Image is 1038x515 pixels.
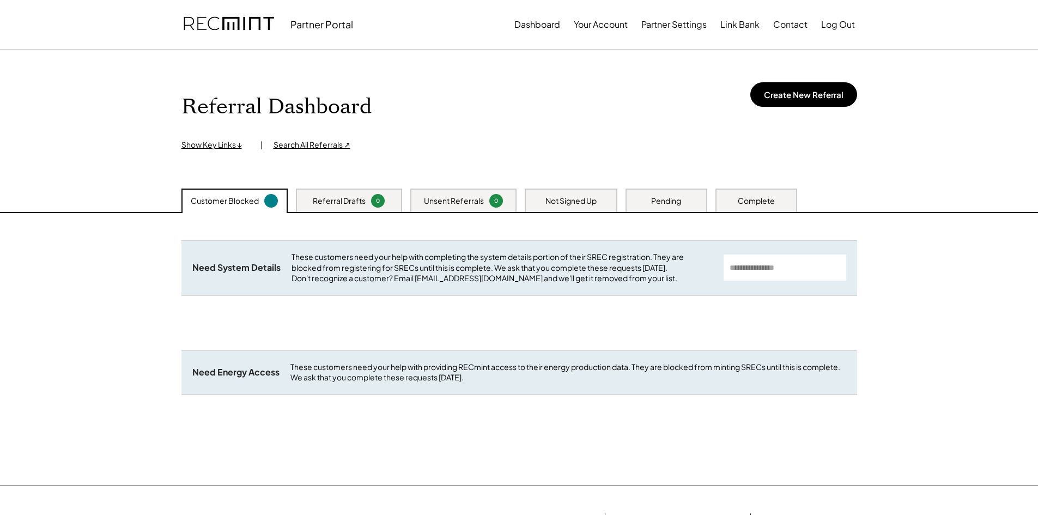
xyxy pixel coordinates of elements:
[574,14,628,35] button: Your Account
[773,14,808,35] button: Contact
[651,196,681,207] div: Pending
[313,196,366,207] div: Referral Drafts
[181,140,250,150] div: Show Key Links ↓
[373,197,383,205] div: 0
[545,196,597,207] div: Not Signed Up
[410,77,470,137] img: yH5BAEAAAAALAAAAAABAAEAAAIBRAA7
[274,140,350,150] div: Search All Referrals ↗
[750,82,857,107] button: Create New Referral
[821,14,855,35] button: Log Out
[424,196,484,207] div: Unsent Referrals
[192,262,281,274] div: Need System Details
[738,196,775,207] div: Complete
[191,196,259,207] div: Customer Blocked
[514,14,560,35] button: Dashboard
[184,6,274,43] img: recmint-logotype%403x.png
[491,197,501,205] div: 0
[290,18,353,31] div: Partner Portal
[181,94,372,120] h1: Referral Dashboard
[292,252,713,284] div: These customers need your help with completing the system details portion of their SREC registrat...
[290,362,846,383] div: These customers need your help with providing RECmint access to their energy production data. The...
[720,14,760,35] button: Link Bank
[260,140,263,150] div: |
[641,14,707,35] button: Partner Settings
[192,367,280,378] div: Need Energy Access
